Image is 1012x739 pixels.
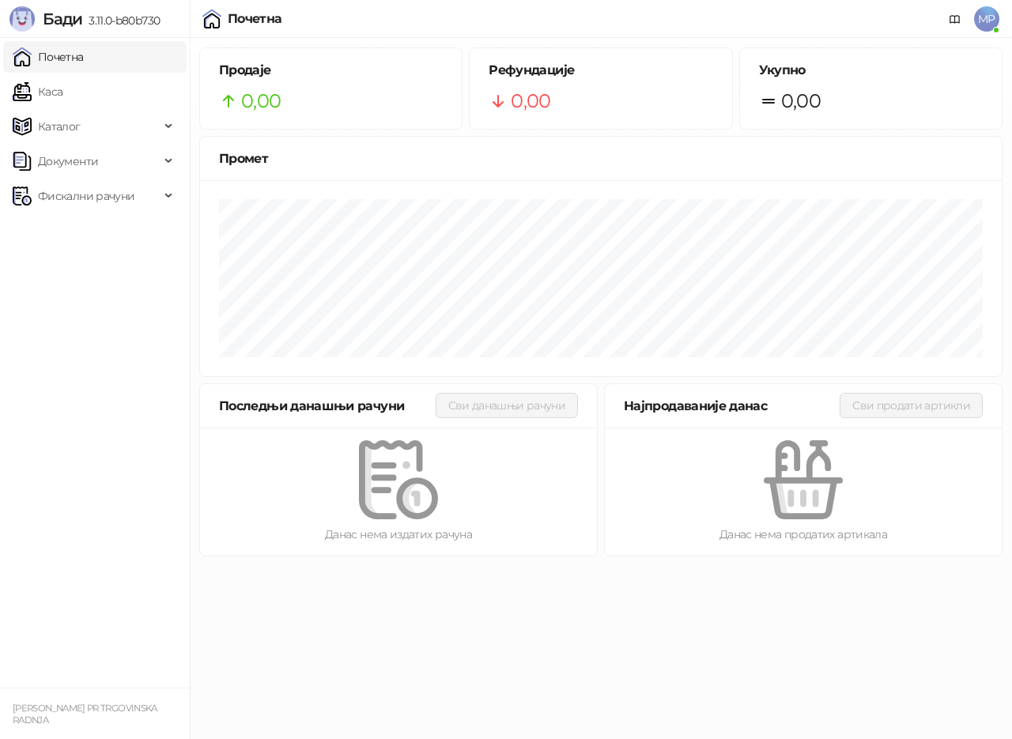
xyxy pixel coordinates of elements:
div: Данас нема продатих артикала [630,526,976,543]
h5: Продаје [219,61,443,80]
button: Сви продати артикли [840,393,983,418]
span: Бади [43,9,82,28]
div: Најпродаваније данас [624,396,840,416]
span: 0,00 [511,86,550,116]
span: Документи [38,145,98,177]
span: 0,00 [781,86,821,116]
span: Каталог [38,111,81,142]
div: Последњи данашњи рачуни [219,396,436,416]
span: MP [974,6,999,32]
a: Почетна [13,41,84,73]
span: 3.11.0-b80b730 [82,13,160,28]
span: Фискални рачуни [38,180,134,212]
img: Logo [9,6,35,32]
a: Документација [942,6,968,32]
div: Почетна [228,13,282,25]
span: 0,00 [241,86,281,116]
h5: Укупно [759,61,983,80]
h5: Рефундације [489,61,712,80]
button: Сви данашњи рачуни [436,393,578,418]
small: [PERSON_NAME] PR TRGOVINSKA RADNJA [13,703,157,726]
div: Данас нема издатих рачуна [225,526,572,543]
div: Промет [219,149,983,168]
a: Каса [13,76,62,107]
